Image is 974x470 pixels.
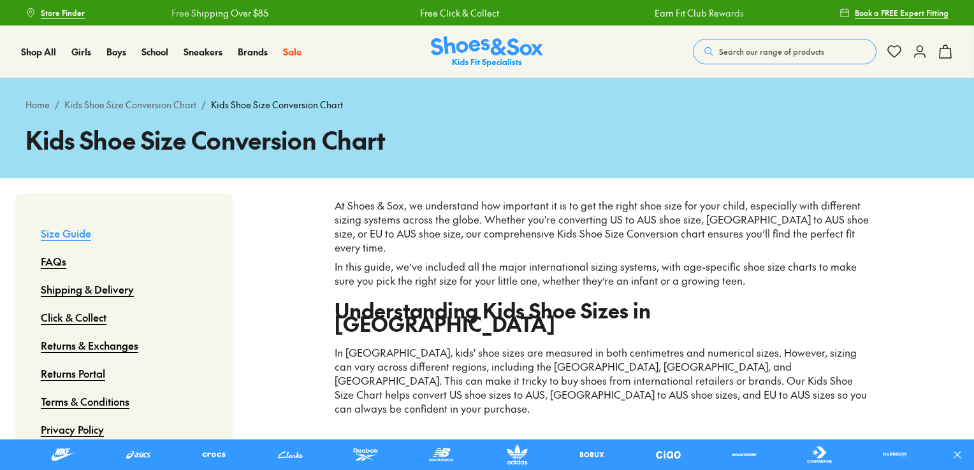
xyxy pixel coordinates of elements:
a: Sale [283,45,302,59]
span: Girls [71,45,91,58]
span: Search our range of products [719,46,824,57]
a: Boys [106,45,126,59]
a: Size Guide [41,219,91,247]
span: Shop All [21,45,56,58]
a: Home [25,98,50,111]
a: Free Shipping Over $85 [164,6,261,20]
span: Brands [238,45,268,58]
span: Store Finder [41,7,85,18]
span: Sale [283,45,302,58]
a: Terms & Conditions [41,387,129,415]
span: School [142,45,168,58]
a: Returns Portal [41,359,105,387]
a: Click & Collect [41,303,106,331]
a: Earn Fit Club Rewards [648,6,737,20]
h2: Understanding Kids Shoe Sizes in [GEOGRAPHIC_DATA] [335,303,872,331]
p: In [GEOGRAPHIC_DATA], kids' shoe sizes are measured in both centimetres and numerical sizes. Howe... [335,346,872,416]
a: Free Click & Collect [413,6,492,20]
a: Brands [238,45,268,59]
a: Girls [71,45,91,59]
span: Boys [106,45,126,58]
p: At Shoes & Sox, we understand how important it is to get the right shoe size for your child, espe... [335,199,872,255]
h1: Kids Shoe Size Conversion Chart [25,122,949,158]
a: Store Finder [25,1,85,24]
a: Shipping & Delivery [41,275,134,303]
button: Search our range of products [693,39,876,64]
a: Book a FREE Expert Fitting [840,1,949,24]
a: Privacy Policy [41,415,104,443]
img: SNS_Logo_Responsive.svg [431,36,543,68]
a: Shop All [21,45,56,59]
a: School [142,45,168,59]
span: Sneakers [184,45,222,58]
a: FAQs [41,247,66,275]
div: / / [25,98,949,111]
a: Shoes & Sox [431,36,543,68]
span: Kids Shoe Size Conversion Chart [211,98,343,111]
span: Book a FREE Expert Fitting [855,7,949,18]
a: Kids Shoe Size Conversion Chart [64,98,196,111]
a: Sneakers [184,45,222,59]
a: Returns & Exchanges [41,331,138,359]
p: In this guide, we’ve included all the major international sizing systems, with age-specific shoe ... [335,260,872,288]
